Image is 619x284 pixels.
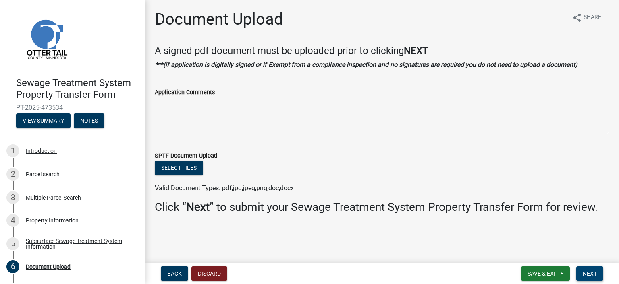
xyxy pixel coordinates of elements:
[155,61,577,68] strong: ***(if application is digitally signed or if Exempt from a compliance inspection and no signature...
[16,77,139,101] h4: Sewage Treatment System Property Transfer Form
[155,10,283,29] h1: Document Upload
[16,104,129,111] span: PT-2025-473534
[583,270,597,277] span: Next
[155,45,609,57] h4: A signed pdf document must be uploaded prior to clicking
[167,270,182,277] span: Back
[16,8,77,69] img: Otter Tail County, Minnesota
[155,200,609,214] h3: Click “ ” to submit your Sewage Treatment System Property Transfer Form for review.
[26,171,60,177] div: Parcel search
[155,184,294,192] span: Valid Document Types: pdf,jpg,jpeg,png,doc,docx
[186,200,210,214] strong: Next
[161,266,188,281] button: Back
[155,90,215,95] label: Application Comments
[191,266,227,281] button: Discard
[16,113,71,128] button: View Summary
[521,266,570,281] button: Save & Exit
[16,118,71,124] wm-modal-confirm: Summary
[404,45,428,56] strong: NEXT
[26,148,57,154] div: Introduction
[6,237,19,250] div: 5
[26,218,79,223] div: Property Information
[155,161,203,175] button: Select files
[528,270,559,277] span: Save & Exit
[584,13,601,23] span: Share
[74,118,104,124] wm-modal-confirm: Notes
[6,214,19,227] div: 4
[26,238,132,249] div: Subsurface Sewage Treatment System Information
[6,191,19,204] div: 3
[26,195,81,200] div: Multiple Parcel Search
[155,153,217,159] label: SPTF Document Upload
[74,113,104,128] button: Notes
[6,144,19,157] div: 1
[572,13,582,23] i: share
[6,260,19,273] div: 6
[6,168,19,181] div: 2
[566,10,608,25] button: shareShare
[576,266,603,281] button: Next
[26,264,71,270] div: Document Upload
